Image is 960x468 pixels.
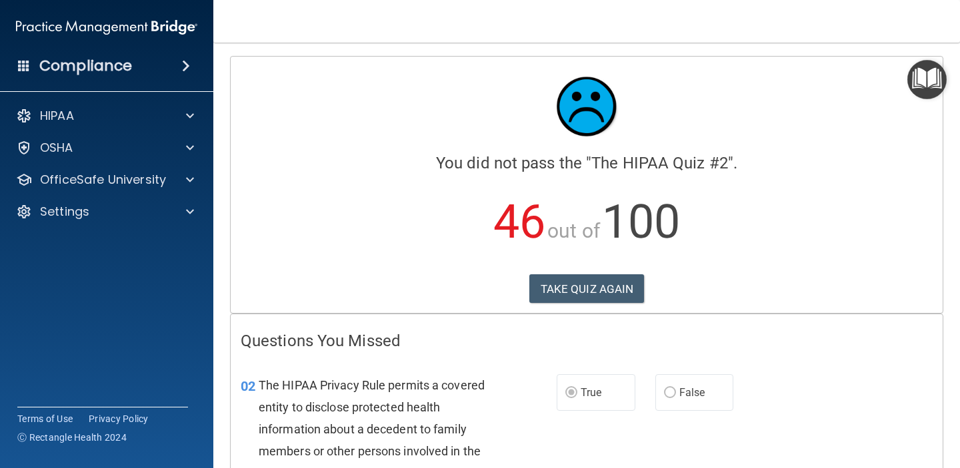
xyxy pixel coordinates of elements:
a: Settings [16,204,194,220]
img: PMB logo [16,14,197,41]
span: False [679,386,705,399]
h4: Questions You Missed [241,332,933,350]
p: OSHA [40,140,73,156]
p: OfficeSafe University [40,172,166,188]
button: TAKE QUIZ AGAIN [529,274,645,304]
span: True [581,386,601,399]
span: 100 [602,194,680,249]
p: HIPAA [40,108,74,124]
span: 02 [241,378,255,394]
span: The HIPAA Quiz #2 [591,154,728,172]
a: OfficeSafe University [16,172,194,188]
h4: You did not pass the " ". [241,154,933,172]
input: False [664,388,676,398]
a: HIPAA [16,108,194,124]
span: out of [547,219,600,242]
img: sad_face.ecc698e2.jpg [547,67,627,146]
span: Ⓒ Rectangle Health 2024 [17,431,127,444]
a: Terms of Use [17,412,73,425]
span: 46 [493,194,545,249]
button: Open Resource Center [907,60,947,99]
a: OSHA [16,140,194,156]
input: True [565,388,577,398]
a: Privacy Policy [89,412,149,425]
h4: Compliance [39,57,132,75]
p: Settings [40,204,89,220]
